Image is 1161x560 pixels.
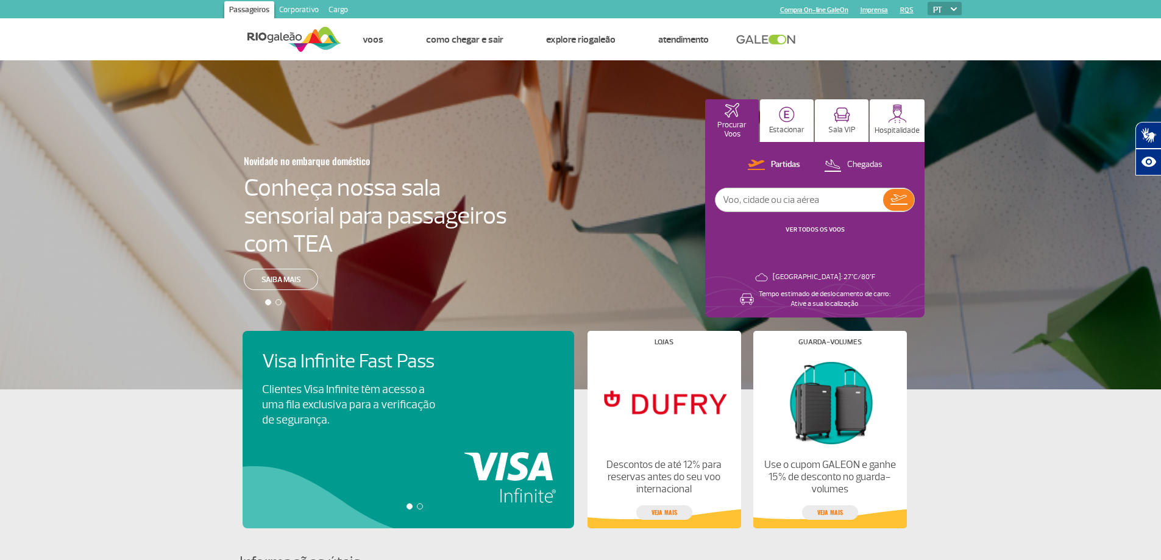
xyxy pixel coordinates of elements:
[760,99,814,142] button: Estacionar
[655,339,673,346] h4: Lojas
[725,103,739,118] img: airplaneHomeActive.svg
[834,107,850,122] img: vipRoom.svg
[244,174,507,258] h4: Conheça nossa sala sensorial para passageiros com TEA
[658,34,709,46] a: Atendimento
[900,6,914,14] a: RQS
[861,6,888,14] a: Imprensa
[244,269,318,290] a: Saiba mais
[597,459,730,495] p: Descontos de até 12% para reservas antes do seu voo internacional
[759,289,890,309] p: Tempo estimado de deslocamento de carro: Ative a sua localização
[786,225,845,233] a: VER TODOS OS VOOS
[828,126,856,135] p: Sala VIP
[875,126,920,135] p: Hospitalidade
[363,34,383,46] a: Voos
[224,1,274,21] a: Passageiros
[274,1,324,21] a: Corporativo
[711,121,753,139] p: Procurar Voos
[324,1,353,21] a: Cargo
[244,148,447,174] h3: Novidade no embarque doméstico
[262,382,435,428] p: Clientes Visa Infinite têm acesso a uma fila exclusiva para a verificação de segurança.
[705,99,759,142] button: Procurar Voos
[1135,122,1161,149] button: Abrir tradutor de língua de sinais.
[769,126,804,135] p: Estacionar
[773,272,875,282] p: [GEOGRAPHIC_DATA]: 27°C/80°F
[1135,149,1161,175] button: Abrir recursos assistivos.
[779,107,795,122] img: carParkingHome.svg
[636,505,692,520] a: veja mais
[870,99,925,142] button: Hospitalidade
[782,225,848,235] button: VER TODOS OS VOOS
[262,350,555,428] a: Visa Infinite Fast PassClientes Visa Infinite têm acesso a uma fila exclusiva para a verificação ...
[820,157,886,173] button: Chegadas
[546,34,616,46] a: Explore RIOgaleão
[262,350,456,373] h4: Visa Infinite Fast Pass
[815,99,868,142] button: Sala VIP
[771,159,800,171] p: Partidas
[802,505,858,520] a: veja mais
[715,188,883,211] input: Voo, cidade ou cia aérea
[744,157,804,173] button: Partidas
[597,355,730,449] img: Lojas
[798,339,862,346] h4: Guarda-volumes
[888,104,907,123] img: hospitality.svg
[763,355,896,449] img: Guarda-volumes
[847,159,882,171] p: Chegadas
[780,6,848,14] a: Compra On-line GaleOn
[426,34,503,46] a: Como chegar e sair
[763,459,896,495] p: Use o cupom GALEON e ganhe 15% de desconto no guarda-volumes
[1135,122,1161,175] div: Plugin de acessibilidade da Hand Talk.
